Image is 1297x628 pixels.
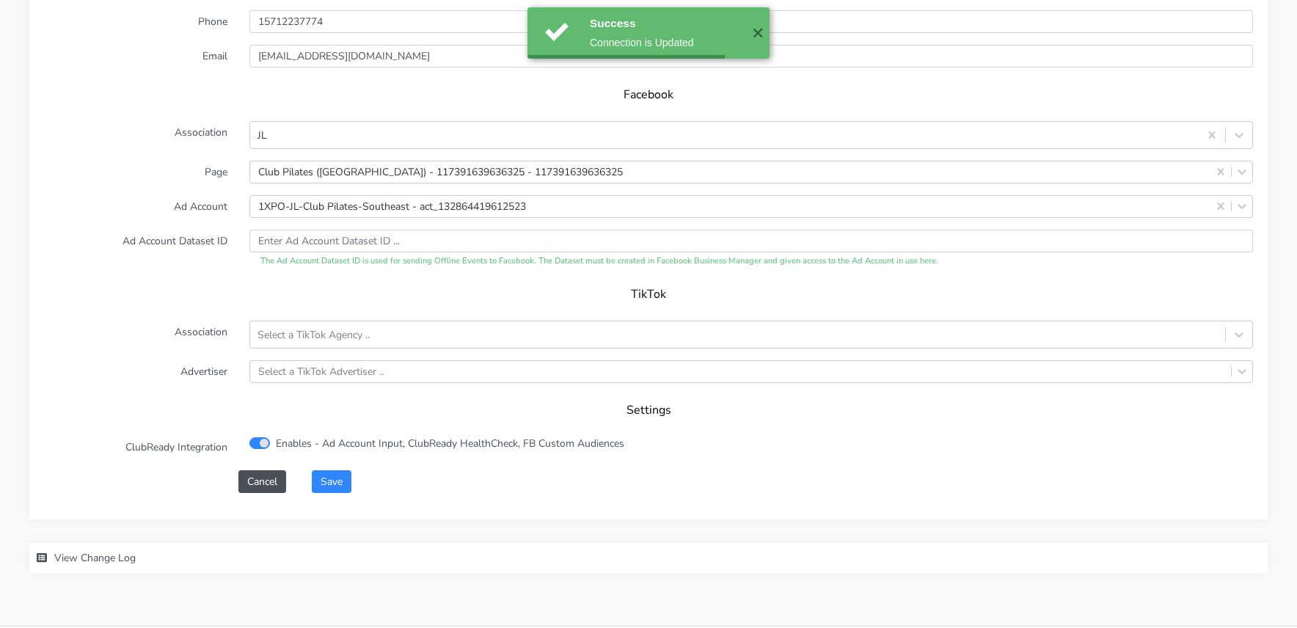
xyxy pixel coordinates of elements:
div: The Ad Account Dataset ID is used for sending Offline Events to Facebook. The Dataset must be cre... [249,255,1253,268]
div: Select a TikTok Agency .. [257,326,370,342]
button: Save [312,470,351,493]
label: Page [33,161,238,183]
label: ClubReady Integration [33,436,238,459]
div: 1XPO-JL-Club Pilates-Southeast - act_132864419612523 [258,199,526,214]
h5: Settings [59,404,1238,417]
label: Ad Account [33,195,238,218]
h5: TikTok [59,288,1238,302]
label: Email [33,45,238,67]
input: Enter Email ... [249,45,1253,67]
label: Advertiser [33,360,238,383]
h5: Facebook [59,88,1238,102]
span: View Change Log [54,551,136,565]
div: Success [590,15,740,32]
label: Ad Account Dataset ID [33,230,238,268]
button: Cancel [238,470,286,493]
div: Club Pilates ([GEOGRAPHIC_DATA]) - 117391639636325 - 117391639636325 [258,164,623,180]
label: Enables - Ad Account Input, ClubReady HealthCheck, FB Custom Audiences [276,436,624,451]
div: Connection is Updated [590,35,740,51]
label: Association [33,121,238,149]
input: Enter Ad Account Dataset ID ... [249,230,1253,252]
div: Select a TikTok Advertiser .. [258,364,384,379]
div: JL [257,127,267,142]
label: Association [33,321,238,348]
label: Phone [33,10,238,33]
input: Enter phone ... [249,10,1253,33]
